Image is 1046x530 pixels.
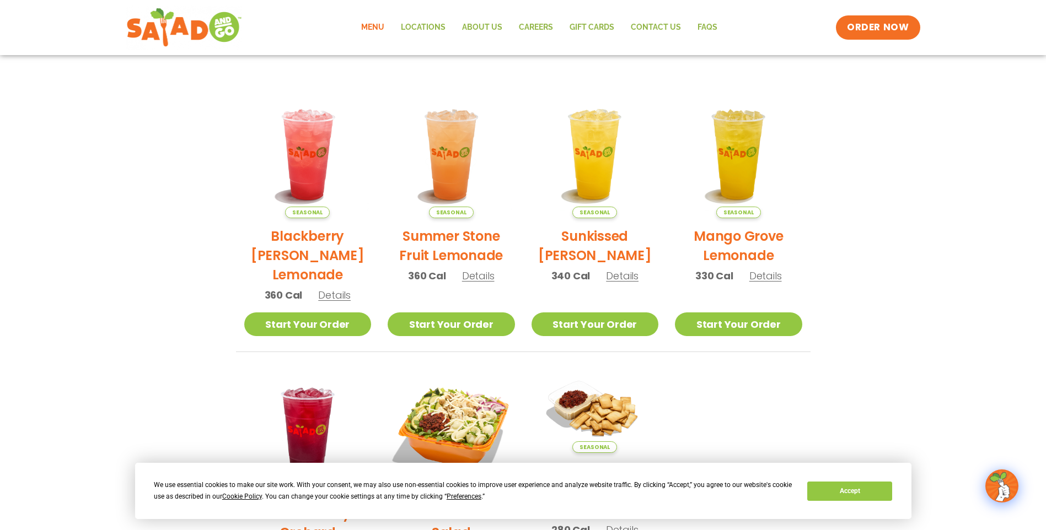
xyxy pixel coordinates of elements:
[265,288,303,302] span: 360 Cal
[393,15,454,40] a: Locations
[244,226,372,284] h2: Blackberry [PERSON_NAME] Lemonade
[447,493,481,500] span: Preferences
[675,226,802,265] h2: Mango Grove Lemonade
[353,15,726,40] nav: Menu
[388,312,515,336] a: Start Your Order
[511,15,561,40] a: Careers
[807,482,892,501] button: Accept
[135,463,911,519] div: Cookie Consent Prompt
[675,312,802,336] a: Start Your Order
[244,91,372,218] img: Product photo for Blackberry Bramble Lemonade
[572,441,617,453] span: Seasonal
[462,269,495,283] span: Details
[561,15,623,40] a: GIFT CARDS
[244,312,372,336] a: Start Your Order
[154,479,794,502] div: We use essential cookies to make our site work. With your consent, we may also use non-essential ...
[532,369,659,453] img: Product photo for Sundried Tomato Hummus & Pita Chips
[388,226,515,265] h2: Summer Stone Fruit Lemonade
[532,91,659,218] img: Product photo for Sunkissed Yuzu Lemonade
[318,288,351,302] span: Details
[285,207,330,218] span: Seasonal
[749,269,782,283] span: Details
[695,268,733,283] span: 330 Cal
[408,268,446,283] span: 360 Cal
[244,369,372,496] img: Product photo for Black Cherry Orchard Lemonade
[222,493,262,500] span: Cookie Policy
[623,15,689,40] a: Contact Us
[986,470,1017,501] img: wpChatIcon
[353,15,393,40] a: Menu
[836,15,920,40] a: ORDER NOW
[126,6,243,50] img: new-SAG-logo-768×292
[388,91,515,218] img: Product photo for Summer Stone Fruit Lemonade
[551,268,591,283] span: 340 Cal
[675,91,802,218] img: Product photo for Mango Grove Lemonade
[454,15,511,40] a: About Us
[532,226,659,265] h2: Sunkissed [PERSON_NAME]
[429,207,474,218] span: Seasonal
[532,312,659,336] a: Start Your Order
[532,461,659,519] h2: Sundried Tomato Hummus & Pita Chips
[847,21,909,34] span: ORDER NOW
[716,207,761,218] span: Seasonal
[572,207,617,218] span: Seasonal
[388,369,515,496] img: Product photo for Tuscan Summer Salad
[606,269,639,283] span: Details
[689,15,726,40] a: FAQs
